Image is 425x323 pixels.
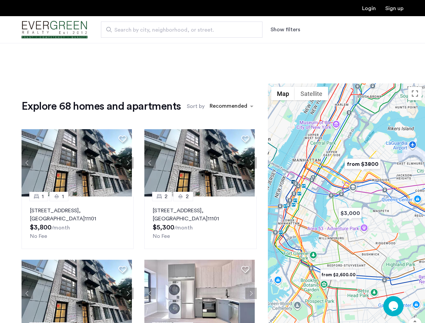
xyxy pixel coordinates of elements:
[114,26,244,34] span: Search by city, neighborhood, or street.
[271,87,295,100] button: Show street map
[336,206,364,221] div: $3,000
[153,234,170,239] span: No Fee
[62,192,64,201] span: 1
[51,225,70,230] sub: /month
[122,157,134,169] button: Next apartment
[101,22,262,38] input: Apartment Search
[22,100,181,113] h1: Explore 68 homes and apartments
[245,157,257,169] button: Next apartment
[144,129,255,196] img: 218_638615086190156582.jpeg
[209,102,247,112] div: Recommended
[30,234,47,239] span: No Fee
[385,6,403,11] a: Registration
[22,17,87,42] img: logo
[22,157,33,169] button: Previous apartment
[22,17,87,42] a: Cazamio Logo
[144,157,156,169] button: Previous apartment
[206,100,257,112] ng-select: sort-apartment
[318,267,359,282] div: from $2,600.00
[153,207,248,223] p: [STREET_ADDRESS] 11101
[144,288,156,299] button: Previous apartment
[153,224,174,231] span: $5,300
[245,288,257,299] button: Next apartment
[30,224,51,231] span: $3,800
[165,192,168,201] span: 2
[342,156,383,172] div: from $3800
[22,129,132,196] img: 218_638615086190156582.jpeg
[271,26,300,34] button: Show or hide filters
[187,102,205,110] label: Sort by
[408,87,422,100] button: Toggle fullscreen view
[174,225,193,230] sub: /month
[30,207,125,223] p: [STREET_ADDRESS] 11101
[383,296,405,316] iframe: chat widget
[362,6,376,11] a: Login
[144,196,256,249] a: 22[STREET_ADDRESS], [GEOGRAPHIC_DATA]11101No Fee
[42,192,44,201] span: 1
[122,288,134,299] button: Next apartment
[22,288,33,299] button: Previous apartment
[295,87,328,100] button: Show satellite imagery
[22,196,134,249] a: 11[STREET_ADDRESS], [GEOGRAPHIC_DATA]11101No Fee
[186,192,189,201] span: 2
